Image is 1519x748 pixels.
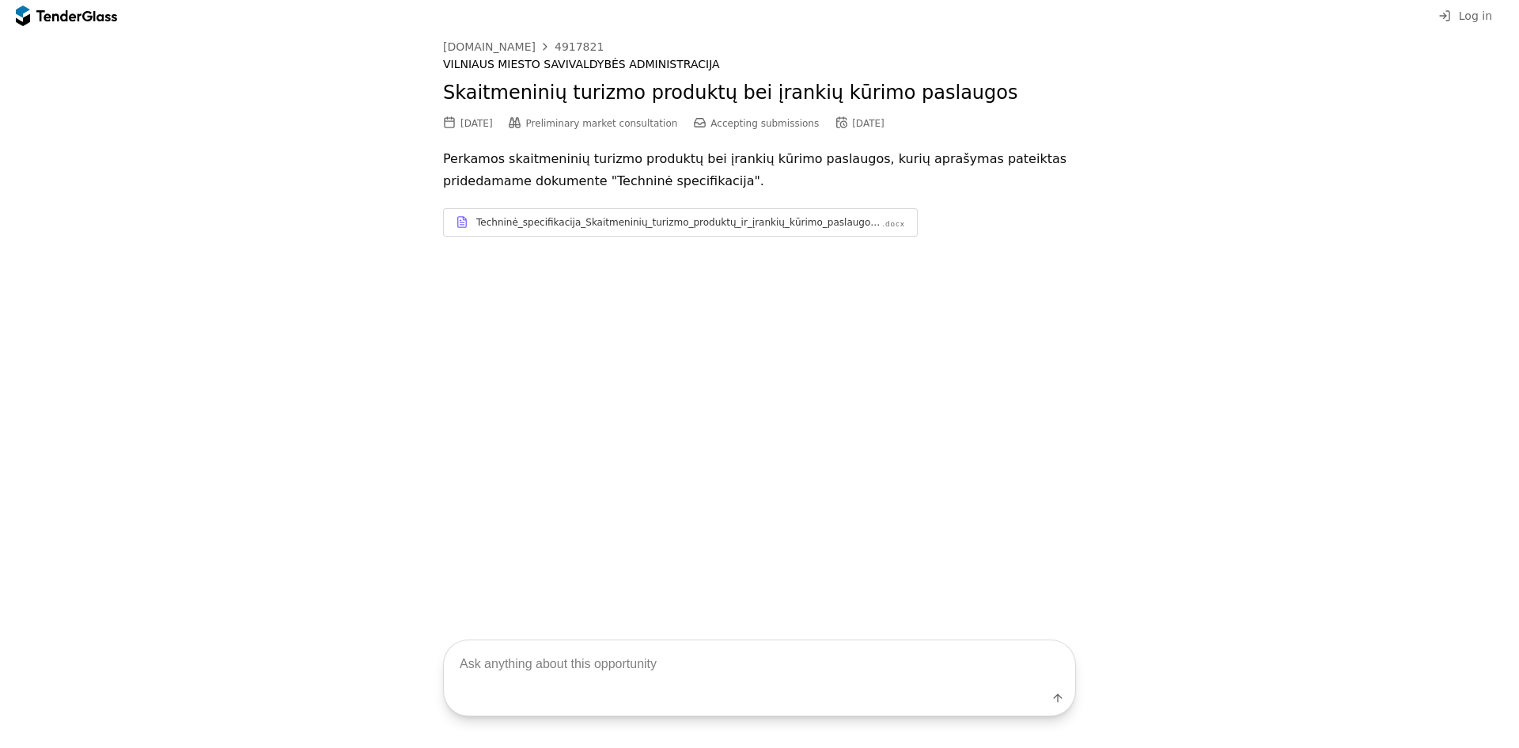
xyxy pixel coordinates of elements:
[1434,6,1497,26] button: Log in
[1459,9,1492,22] span: Log in
[852,118,885,129] div: [DATE]
[460,118,493,129] div: [DATE]
[443,148,1076,192] p: Perkamos skaitmeninių turizmo produktų bei įrankių kūrimo paslaugos, kurių aprašymas pateiktas pr...
[443,41,536,52] div: [DOMAIN_NAME]
[526,118,678,129] span: Preliminary market consultation
[443,58,1076,71] div: VILNIAUS MIESTO SAVIVALDYBĖS ADMINISTRACIJA
[443,80,1076,107] h2: Skaitmeninių turizmo produktų bei įrankių kūrimo paslaugos
[882,219,905,230] div: .docx
[443,208,918,237] a: Techninė_specifikacija_Skaitmeninių_turizmo_produktų_ir_įrankių_kūrimo_paslaugos_2025.docx
[443,40,604,53] a: [DOMAIN_NAME]4917821
[555,41,604,52] div: 4917821
[710,118,819,129] span: Accepting submissions
[476,216,881,229] div: Techninė_specifikacija_Skaitmeninių_turizmo_produktų_ir_įrankių_kūrimo_paslaugos_2025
